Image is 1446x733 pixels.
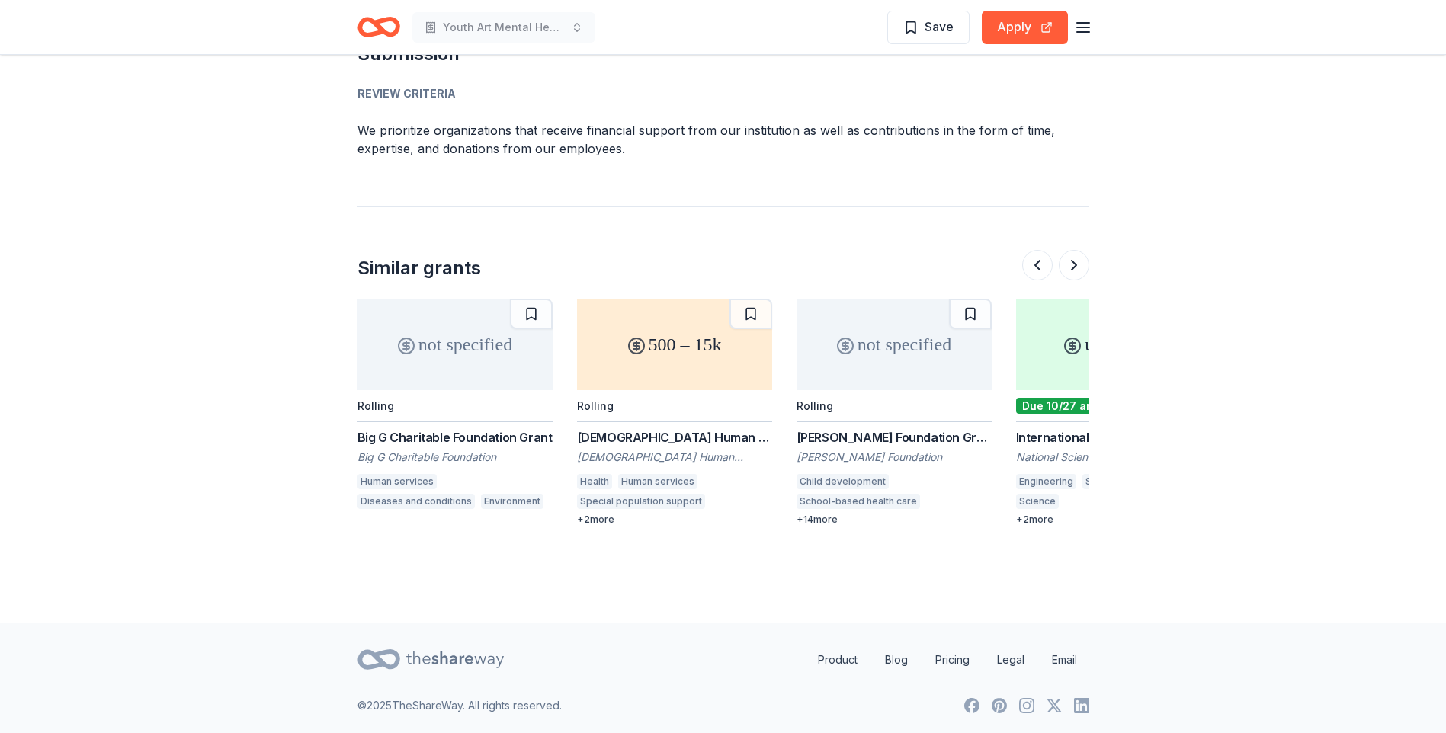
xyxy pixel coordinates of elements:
[481,494,543,509] div: Environment
[797,494,920,509] div: School-based health care
[357,85,1089,103] div: Review Criteria
[806,645,1089,675] nav: quick links
[797,299,992,390] div: not specified
[577,428,772,447] div: [DEMOGRAPHIC_DATA] Human Services Foundation Grant
[806,645,870,675] a: Product
[797,399,833,412] div: Rolling
[1016,514,1211,526] div: + 2 more
[357,474,437,489] div: Human services
[577,299,772,526] a: 500 – 15kRolling[DEMOGRAPHIC_DATA] Human Services Foundation Grant[DEMOGRAPHIC_DATA] Human Servic...
[923,645,982,675] a: Pricing
[982,11,1068,44] button: Apply
[577,399,614,412] div: Rolling
[412,12,595,43] button: Youth Art Mental Health Sessions
[357,450,553,465] div: Big G Charitable Foundation
[797,450,992,465] div: [PERSON_NAME] Foundation
[577,514,772,526] div: + 2 more
[357,121,1089,158] p: We prioritize organizations that receive financial support from our institution as well as contri...
[925,17,954,37] span: Save
[1016,299,1211,390] div: up to 750k
[357,299,553,514] a: not specifiedRollingBig G Charitable Foundation GrantBig G Charitable FoundationHuman servicesDis...
[873,645,920,675] a: Blog
[985,645,1037,675] a: Legal
[887,11,970,44] button: Save
[577,474,612,489] div: Health
[1082,474,1162,489] div: STEM education
[357,399,394,412] div: Rolling
[926,494,983,509] div: Astronomy
[1016,398,1143,414] div: Due 10/27 and [DATE]
[357,696,562,715] p: © 2025 TheShareWay. All rights reserved.
[577,494,705,509] div: Special population support
[577,299,772,390] div: 500 – 15k
[357,9,400,45] a: Home
[1016,299,1211,526] a: up to 750kDue 10/27 and [DATE]International Research Experiences for Students (350910)National Sc...
[357,256,481,280] div: Similar grants
[1040,645,1089,675] a: Email
[797,474,889,489] div: Child development
[1016,474,1076,489] div: Engineering
[1016,450,1211,465] div: National Science Foundation (NSF)
[357,299,553,390] div: not specified
[577,450,772,465] div: [DEMOGRAPHIC_DATA] Human Services Foundation
[618,474,697,489] div: Human services
[797,428,992,447] div: [PERSON_NAME] Foundation Grant
[1016,494,1059,509] div: Science
[357,428,553,447] div: Big G Charitable Foundation Grant
[797,514,992,526] div: + 14 more
[1016,428,1211,447] div: International Research Experiences for Students (350910)
[797,299,992,526] a: not specifiedRolling[PERSON_NAME] Foundation Grant[PERSON_NAME] FoundationChild developmentSchool...
[443,18,565,37] span: Youth Art Mental Health Sessions
[357,494,475,509] div: Diseases and conditions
